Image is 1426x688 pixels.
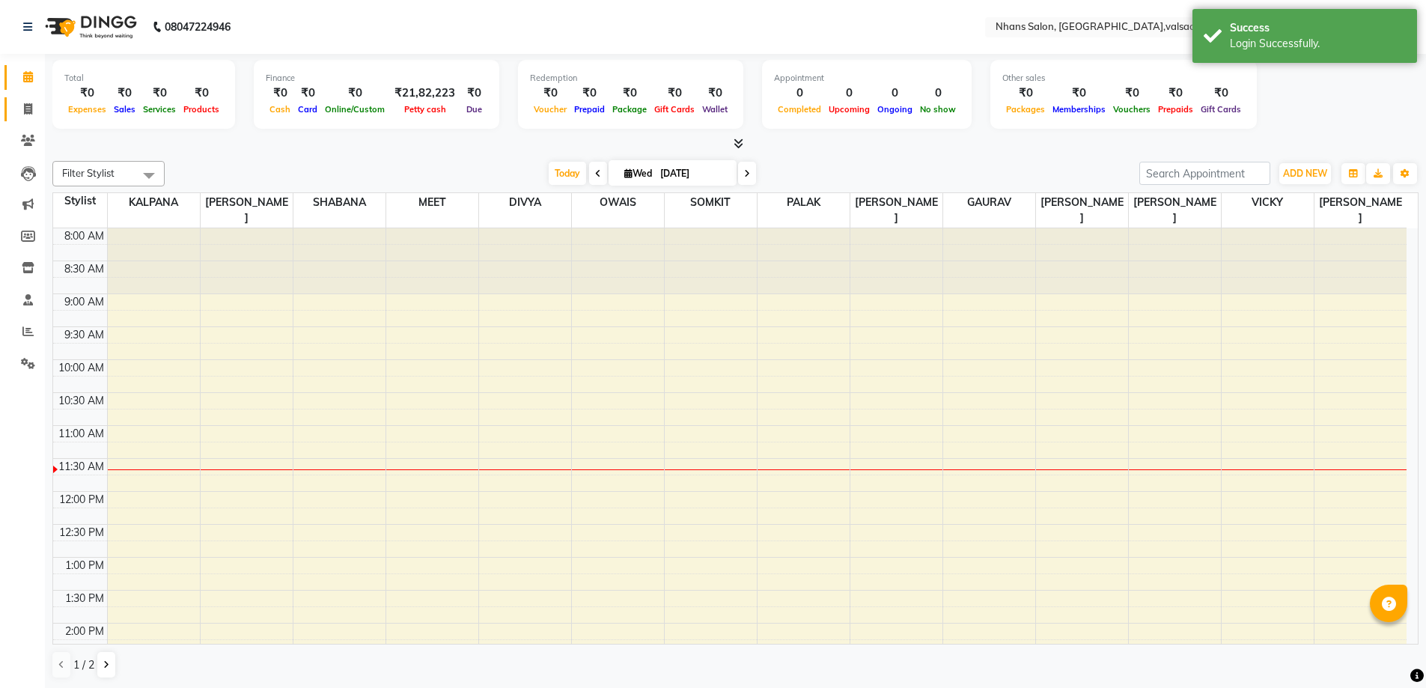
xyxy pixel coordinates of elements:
div: ₹0 [570,85,609,102]
span: No show [916,104,960,115]
div: 10:00 AM [55,360,107,376]
span: Filter Stylist [62,167,115,179]
div: ₹21,82,223 [389,85,461,102]
div: ₹0 [1109,85,1154,102]
span: GAURAV [943,193,1035,212]
button: ADD NEW [1279,163,1331,184]
div: ₹0 [461,85,487,102]
span: Due [463,104,486,115]
span: Sales [110,104,139,115]
span: Gift Cards [1197,104,1245,115]
div: Other sales [1002,72,1245,85]
span: Cash [266,104,294,115]
div: ₹0 [64,85,110,102]
div: Success [1230,20,1406,36]
div: ₹0 [1197,85,1245,102]
span: [PERSON_NAME] [201,193,293,228]
span: Completed [774,104,825,115]
div: 12:00 PM [56,492,107,508]
div: Finance [266,72,487,85]
span: Card [294,104,321,115]
span: Package [609,104,650,115]
span: Upcoming [825,104,874,115]
span: OWAIS [572,193,664,212]
span: VICKY [1222,193,1314,212]
b: 08047224946 [165,6,231,48]
input: Search Appointment [1139,162,1270,185]
div: 0 [874,85,916,102]
div: 0 [774,85,825,102]
div: ₹0 [1154,85,1197,102]
div: ₹0 [180,85,223,102]
span: Products [180,104,223,115]
div: 11:30 AM [55,459,107,475]
div: ₹0 [321,85,389,102]
span: PALAK [758,193,850,212]
div: Appointment [774,72,960,85]
span: [PERSON_NAME] [850,193,942,228]
span: SHABANA [293,193,386,212]
span: DIVYA [479,193,571,212]
div: Login Successfully. [1230,36,1406,52]
span: Voucher [530,104,570,115]
span: Wed [621,168,656,179]
span: [PERSON_NAME] [1036,193,1128,228]
div: ₹0 [609,85,650,102]
span: [PERSON_NAME] [1314,193,1407,228]
div: ₹0 [698,85,731,102]
span: Packages [1002,104,1049,115]
div: 12:30 PM [56,525,107,541]
div: ₹0 [1049,85,1109,102]
span: Petty cash [400,104,450,115]
span: Ongoing [874,104,916,115]
span: SOMKIT [665,193,757,212]
div: 8:30 AM [61,261,107,277]
span: Today [549,162,586,185]
div: 9:00 AM [61,294,107,310]
span: Prepaids [1154,104,1197,115]
div: 1:30 PM [62,591,107,606]
div: ₹0 [139,85,180,102]
div: 1:00 PM [62,558,107,573]
span: Prepaid [570,104,609,115]
span: Wallet [698,104,731,115]
span: Services [139,104,180,115]
div: 8:00 AM [61,228,107,244]
div: 2:00 PM [62,624,107,639]
span: Online/Custom [321,104,389,115]
span: MEET [386,193,478,212]
span: Memberships [1049,104,1109,115]
div: 0 [916,85,960,102]
div: Redemption [530,72,731,85]
div: 9:30 AM [61,327,107,343]
div: Total [64,72,223,85]
span: Vouchers [1109,104,1154,115]
span: [PERSON_NAME] [1129,193,1221,228]
div: ₹0 [110,85,139,102]
div: ₹0 [294,85,321,102]
div: ₹0 [266,85,294,102]
input: 2025-09-03 [656,162,731,185]
div: 0 [825,85,874,102]
span: ADD NEW [1283,168,1327,179]
div: 11:00 AM [55,426,107,442]
span: 1 / 2 [73,657,94,673]
div: 10:30 AM [55,393,107,409]
div: ₹0 [650,85,698,102]
span: KALPANA [108,193,200,212]
div: Stylist [53,193,107,209]
div: ₹0 [530,85,570,102]
img: logo [38,6,141,48]
span: Gift Cards [650,104,698,115]
span: Expenses [64,104,110,115]
div: ₹0 [1002,85,1049,102]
